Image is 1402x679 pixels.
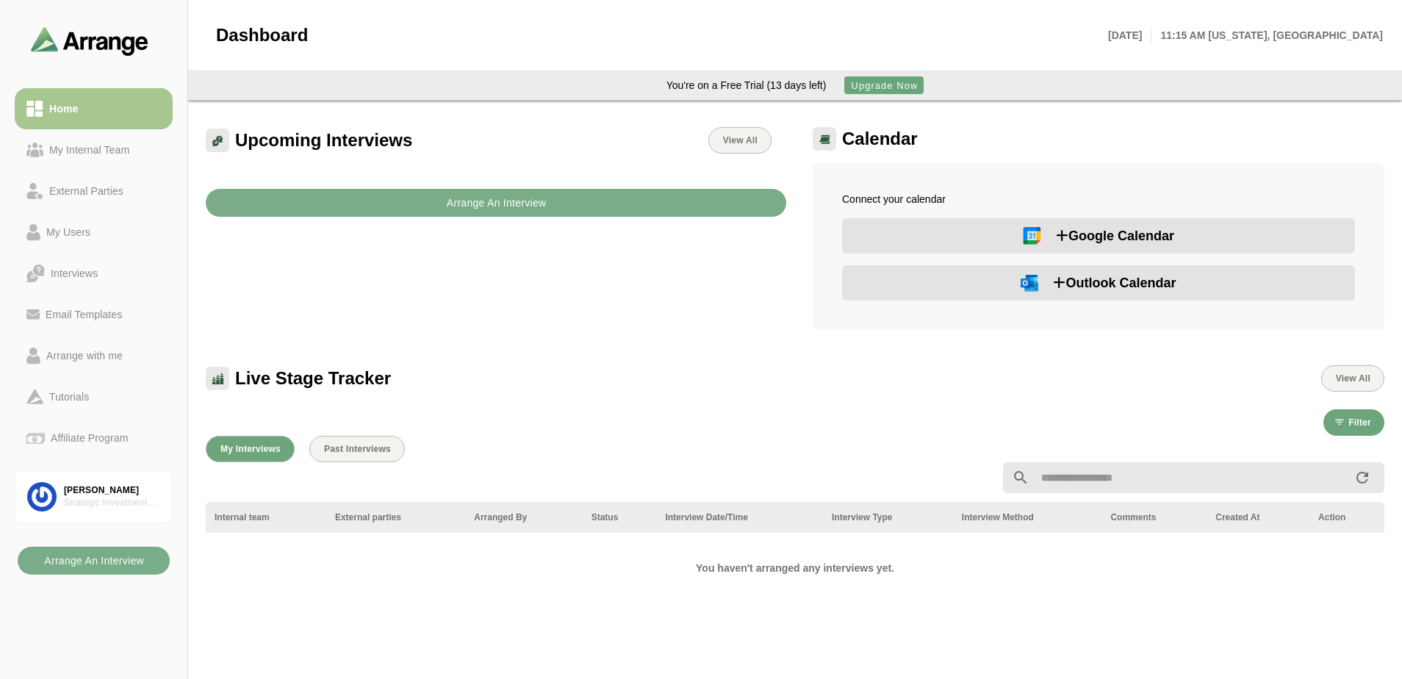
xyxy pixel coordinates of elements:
h2: You haven't arranged any interviews yet. [511,559,1079,577]
div: External parties [335,511,456,524]
span: Upgrade Now [850,80,918,91]
a: View All [708,127,772,154]
a: Email Templates [15,294,173,335]
div: Strategic Investment Group [64,497,160,509]
button: My Interviews [206,436,295,462]
span: Calendar [842,128,918,150]
div: External Parties [43,182,129,200]
span: Dashboard [216,24,308,46]
a: Home [15,88,173,129]
span: View All [722,135,758,145]
a: My Users [15,212,173,253]
p: 11:15 AM [US_STATE], [GEOGRAPHIC_DATA] [1151,26,1383,44]
a: Arrange with me [15,335,173,376]
a: [PERSON_NAME]Strategic Investment Group [15,470,173,523]
div: My Internal Team [43,141,135,159]
div: Home [43,100,84,118]
i: appended action [1354,469,1371,486]
img: arrangeai-name-small-logo.4d2b8aee.svg [31,26,148,55]
span: My Interviews [220,444,281,454]
button: View All [1321,365,1384,392]
div: Email Templates [40,306,128,323]
a: Interviews [15,253,173,294]
button: Outlook Calendar [842,265,1355,301]
div: Interview Date/Time [665,511,814,524]
div: Comments [1110,511,1198,524]
a: External Parties [15,170,173,212]
p: Connect your calendar [842,192,1355,206]
span: View All [1335,373,1370,384]
span: Live Stage Tracker [235,367,391,389]
button: Arrange An Interview [18,547,170,575]
button: Arrange An Interview [206,189,786,217]
div: Action [1318,511,1376,524]
div: Interviews [45,265,104,282]
span: Filter [1348,417,1371,428]
button: Filter [1323,409,1384,436]
div: Status [592,511,648,524]
div: [PERSON_NAME] [64,484,160,497]
div: Affiliate Program [45,429,134,447]
div: Arranged By [474,511,573,524]
div: Created At [1215,511,1301,524]
div: My Users [40,223,96,241]
a: Tutorials [15,376,173,417]
p: [DATE] [1108,26,1151,44]
div: Tutorials [43,388,95,406]
button: Upgrade Now [844,76,924,94]
a: My Internal Team [15,129,173,170]
button: Past Interviews [309,436,405,462]
span: Google Calendar [1056,226,1174,246]
div: Internal team [215,511,317,524]
a: Affiliate Program [15,417,173,459]
div: Arrange with me [40,347,129,364]
b: Arrange An Interview [43,547,144,575]
div: You're on a Free Trial (13 days left) [666,77,827,93]
div: Interview Type [832,511,944,524]
span: Upcoming Interviews [235,129,412,151]
b: Arrange An Interview [446,189,547,217]
div: Interview Method [962,511,1093,524]
button: Google Calendar [842,218,1355,254]
span: Outlook Calendar [1053,273,1176,293]
span: Past Interviews [323,444,391,454]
